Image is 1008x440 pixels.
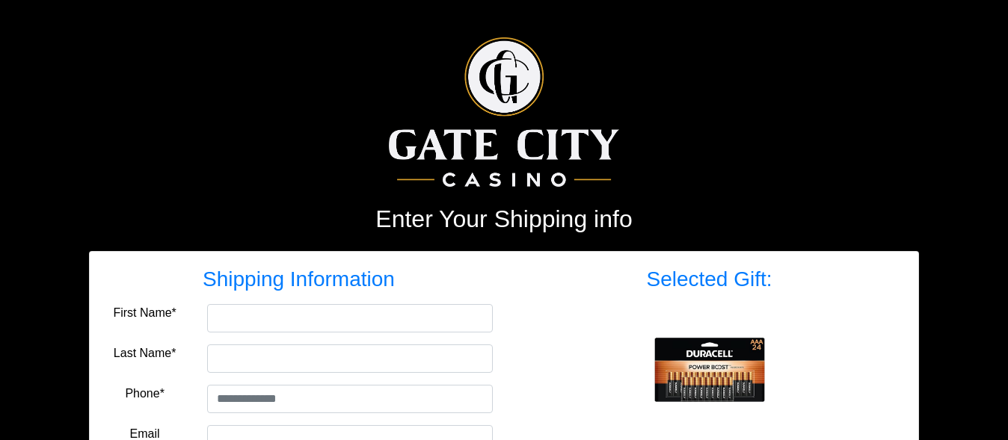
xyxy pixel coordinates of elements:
img: Duracell Coppertop AAA Batteries with Power Boost Ingredients, 24 Count Pack Triple A Battery wit... [650,310,769,430]
h2: Enter Your Shipping info [89,205,919,233]
label: First Name* [113,304,176,322]
label: Last Name* [114,344,176,362]
h3: Shipping Information [105,267,493,292]
label: Phone* [125,385,165,403]
h3: Selected Gift: [515,267,903,292]
img: Logo [389,37,618,187]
